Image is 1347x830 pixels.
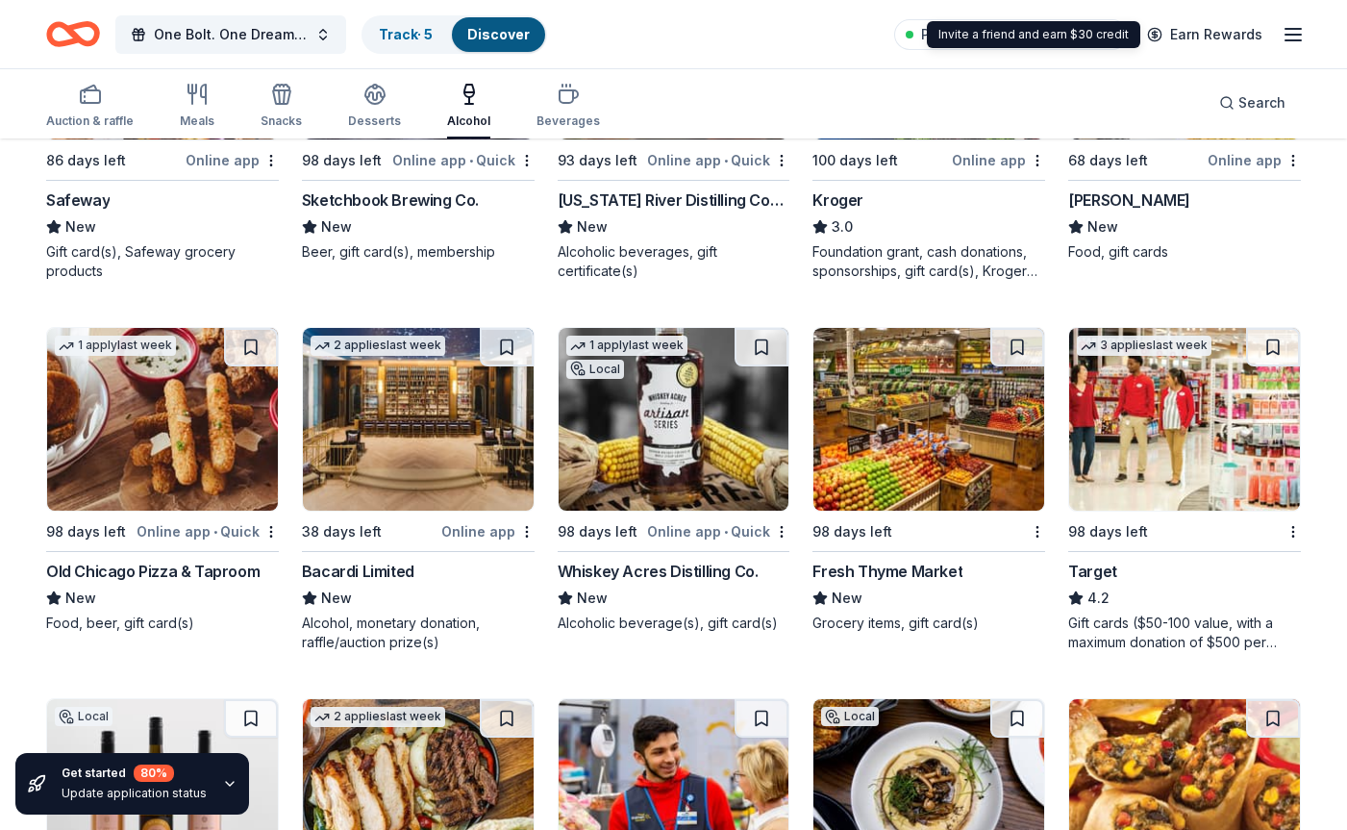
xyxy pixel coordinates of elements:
a: Image for Old Chicago Pizza & Taproom1 applylast week98 days leftOnline app•QuickOld Chicago Pizz... [46,327,279,633]
div: Alcoholic beverages, gift certificate(s) [558,242,790,281]
div: Online app Quick [647,148,789,172]
span: New [65,587,96,610]
div: 98 days left [302,149,382,172]
div: Online app [186,148,279,172]
div: 1 apply last week [55,336,176,356]
div: Alcohol, monetary donation, raffle/auction prize(s) [302,614,535,652]
div: 1 apply last week [566,336,687,356]
div: Food, gift cards [1068,242,1301,262]
span: One Bolt. One Dream. [GEOGRAPHIC_DATA] [GEOGRAPHIC_DATA] [154,23,308,46]
div: Sketchbook Brewing Co. [302,189,479,212]
a: Image for Bacardi Limited2 applieslast week38 days leftOnline appBacardi LimitedNewAlcohol, monet... [302,327,535,652]
div: 68 days left [1068,149,1148,172]
div: Snacks [261,113,302,129]
a: Image for Whiskey Acres Distilling Co.1 applylast weekLocal98 days leftOnline app•QuickWhiskey Ac... [558,327,790,633]
img: Image for Old Chicago Pizza & Taproom [47,328,278,511]
a: Image for Target3 applieslast week98 days leftTarget4.2Gift cards ($50-100 value, with a maximum ... [1068,327,1301,652]
img: Image for Target [1069,328,1300,511]
div: Target [1068,560,1117,583]
span: • [724,153,728,168]
span: New [577,587,608,610]
div: 2 applies last week [311,336,445,356]
div: 98 days left [812,520,892,543]
div: Beer, gift card(s), membership [302,242,535,262]
div: Get started [62,765,207,782]
div: 3 applies last week [1077,336,1211,356]
button: Auction & raffle [46,75,134,138]
div: 98 days left [1068,520,1148,543]
span: New [321,215,352,239]
div: Auction & raffle [46,113,134,129]
button: Snacks [261,75,302,138]
div: Online app [952,148,1045,172]
div: Alcohol [447,113,490,129]
div: Gift card(s), Safeway grocery products [46,242,279,281]
button: One Bolt. One Dream. [GEOGRAPHIC_DATA] [GEOGRAPHIC_DATA] [115,15,346,54]
div: Local [55,707,112,726]
button: Search [1204,84,1301,122]
div: 86 days left [46,149,126,172]
button: Track· 5Discover [362,15,547,54]
span: 3.0 [832,215,853,239]
div: Safeway [46,189,110,212]
span: • [213,524,217,540]
img: Image for Whiskey Acres Distilling Co. [559,328,789,511]
div: Local [566,360,624,379]
div: Kroger [812,189,863,212]
span: New [65,215,96,239]
div: 93 days left [558,149,637,172]
div: Desserts [348,113,401,129]
div: Update application status [62,786,207,801]
div: [PERSON_NAME] [1068,189,1190,212]
div: Whiskey Acres Distilling Co. [558,560,759,583]
div: Online app Quick [647,519,789,543]
a: Plus trial ends on 4PM[DATE] [894,19,1128,50]
button: Meals [180,75,214,138]
div: 80 % [134,765,174,782]
div: 98 days left [46,520,126,543]
div: Beverages [536,113,600,129]
span: • [724,524,728,540]
span: • [469,153,473,168]
span: New [321,587,352,610]
div: Bacardi Limited [302,560,414,583]
div: Grocery items, gift card(s) [812,614,1045,633]
div: Invite a friend and earn $30 credit [927,21,1140,48]
div: Alcoholic beverage(s), gift card(s) [558,614,790,633]
a: Discover [467,26,530,42]
span: New [832,587,862,610]
div: Online app [1208,148,1301,172]
div: Local [821,707,879,726]
div: Food, beer, gift card(s) [46,614,279,633]
span: Search [1238,91,1285,114]
div: 38 days left [302,520,382,543]
img: Image for Bacardi Limited [303,328,534,511]
div: Online app [441,519,535,543]
div: Old Chicago Pizza & Taproom [46,560,260,583]
div: 98 days left [558,520,637,543]
span: Plus trial ends on 4PM[DATE] [921,23,1116,46]
span: 4.2 [1087,587,1110,610]
div: Gift cards ($50-100 value, with a maximum donation of $500 per year) [1068,614,1301,652]
span: New [577,215,608,239]
div: Meals [180,113,214,129]
div: Foundation grant, cash donations, sponsorships, gift card(s), Kroger products [812,242,1045,281]
span: New [1087,215,1118,239]
div: 100 days left [812,149,898,172]
div: [US_STATE] River Distilling Company [558,189,790,212]
a: Track· 5 [379,26,433,42]
button: Beverages [536,75,600,138]
img: Image for Fresh Thyme Market [813,328,1044,511]
a: Earn Rewards [1135,17,1274,52]
a: Home [46,12,100,57]
div: Fresh Thyme Market [812,560,962,583]
button: Desserts [348,75,401,138]
div: 2 applies last week [311,707,445,727]
div: Online app Quick [392,148,535,172]
button: Alcohol [447,75,490,138]
a: Image for Fresh Thyme Market98 days leftFresh Thyme MarketNewGrocery items, gift card(s) [812,327,1045,633]
div: Online app Quick [137,519,279,543]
